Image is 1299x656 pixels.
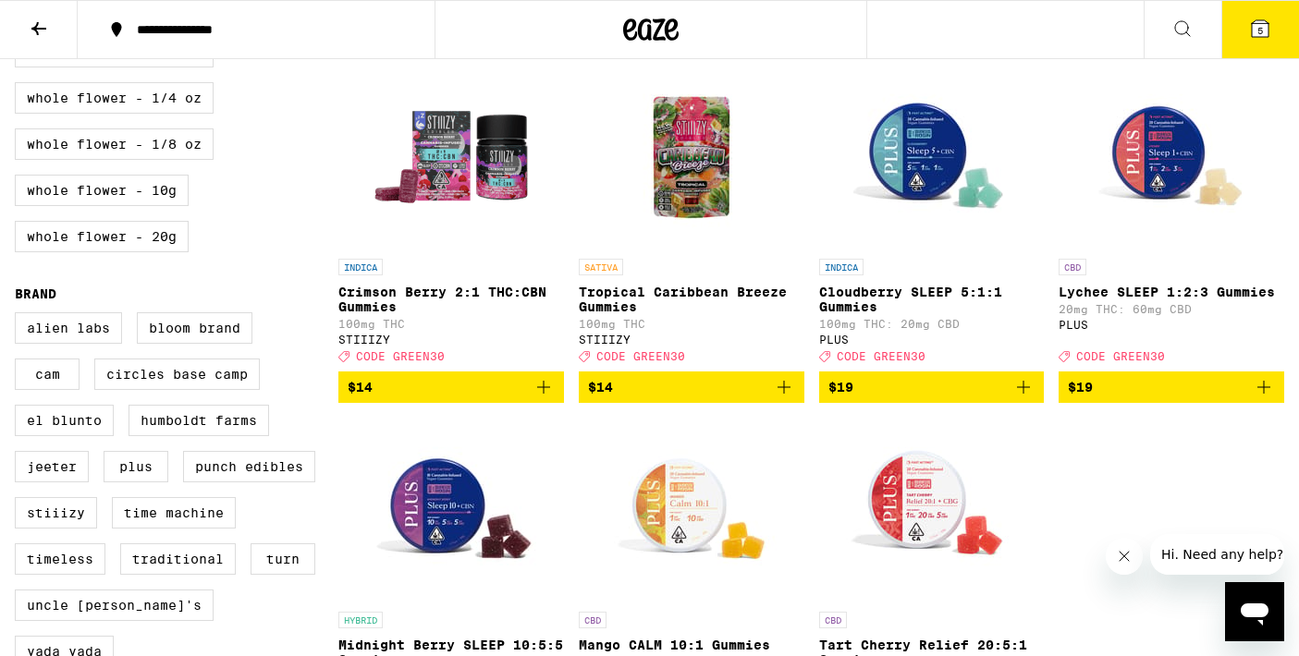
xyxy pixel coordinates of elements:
label: Whole Flower - 10g [15,175,189,206]
span: CODE GREEN30 [1076,350,1165,362]
label: Uncle [PERSON_NAME]'s [15,589,214,621]
p: Tropical Caribbean Breeze Gummies [579,285,804,314]
iframe: Message from company [1150,534,1284,575]
button: 5 [1221,1,1299,58]
label: Jeeter [15,451,89,482]
label: Timeless [15,543,105,575]
button: Add to bag [819,371,1045,403]
p: SATIVA [579,259,623,275]
img: PLUS - Tart Cherry Relief 20:5:1 Gummies [839,418,1023,602]
p: 100mg THC: 20mg CBD [819,318,1045,330]
img: PLUS - Cloudberry SLEEP 5:1:1 Gummies [839,65,1023,249]
span: 5 [1257,25,1263,36]
label: CAM [15,358,80,390]
img: STIIIZY - Tropical Caribbean Breeze Gummies [599,65,784,249]
span: CODE GREEN30 [596,350,685,362]
img: PLUS - Lychee SLEEP 1:2:3 Gummies [1079,65,1264,249]
label: STIIIZY [15,497,97,528]
p: CBD [579,612,607,628]
p: 100mg THC [338,318,564,330]
label: turn [251,543,315,575]
span: $19 [1068,380,1093,395]
p: Crimson Berry 2:1 THC:CBN Gummies [338,285,564,314]
p: 100mg THC [579,318,804,330]
label: Whole Flower - 20g [15,221,189,252]
div: STIIIZY [338,334,564,346]
label: Whole Flower - 1/4 oz [15,82,214,114]
label: Time Machine [112,497,236,528]
label: Humboldt Farms [129,405,269,436]
a: Open page for Cloudberry SLEEP 5:1:1 Gummies from PLUS [819,65,1045,371]
span: $14 [348,380,373,395]
p: CBD [819,612,847,628]
span: CODE GREEN30 [837,350,925,362]
label: Circles Base Camp [94,358,260,390]
iframe: Close message [1106,538,1143,575]
button: Add to bag [579,371,804,403]
label: Whole Flower - 1/8 oz [15,128,214,160]
div: PLUS [1059,319,1284,331]
span: $19 [828,380,853,395]
label: El Blunto [15,405,114,436]
p: INDICA [338,259,383,275]
img: STIIIZY - Crimson Berry 2:1 THC:CBN Gummies [359,65,544,249]
span: $14 [588,380,613,395]
img: PLUS - Midnight Berry SLEEP 10:5:5 Gummies [359,418,544,602]
p: 20mg THC: 60mg CBD [1059,303,1284,315]
label: Bloom Brand [137,312,252,344]
button: Add to bag [338,371,564,403]
a: Open page for Crimson Berry 2:1 THC:CBN Gummies from STIIIZY [338,65,564,371]
p: Mango CALM 10:1 Gummies [579,638,804,652]
label: Punch Edibles [183,451,315,482]
span: CODE GREEN30 [356,350,445,362]
iframe: Button to launch messaging window [1225,582,1284,641]
legend: Brand [15,286,56,301]
label: Traditional [120,543,236,575]
label: Alien Labs [15,312,122,344]
div: STIIIZY [579,334,804,346]
p: Cloudberry SLEEP 5:1:1 Gummies [819,285,1045,314]
button: Add to bag [1059,371,1284,403]
p: HYBRID [338,612,383,628]
p: INDICA [819,259,864,275]
label: PLUS [104,451,168,482]
p: Lychee SLEEP 1:2:3 Gummies [1059,285,1284,299]
p: CBD [1059,259,1086,275]
img: PLUS - Mango CALM 10:1 Gummies [599,418,784,602]
a: Open page for Tropical Caribbean Breeze Gummies from STIIIZY [579,65,804,371]
a: Open page for Lychee SLEEP 1:2:3 Gummies from PLUS [1059,65,1284,371]
div: PLUS [819,334,1045,346]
